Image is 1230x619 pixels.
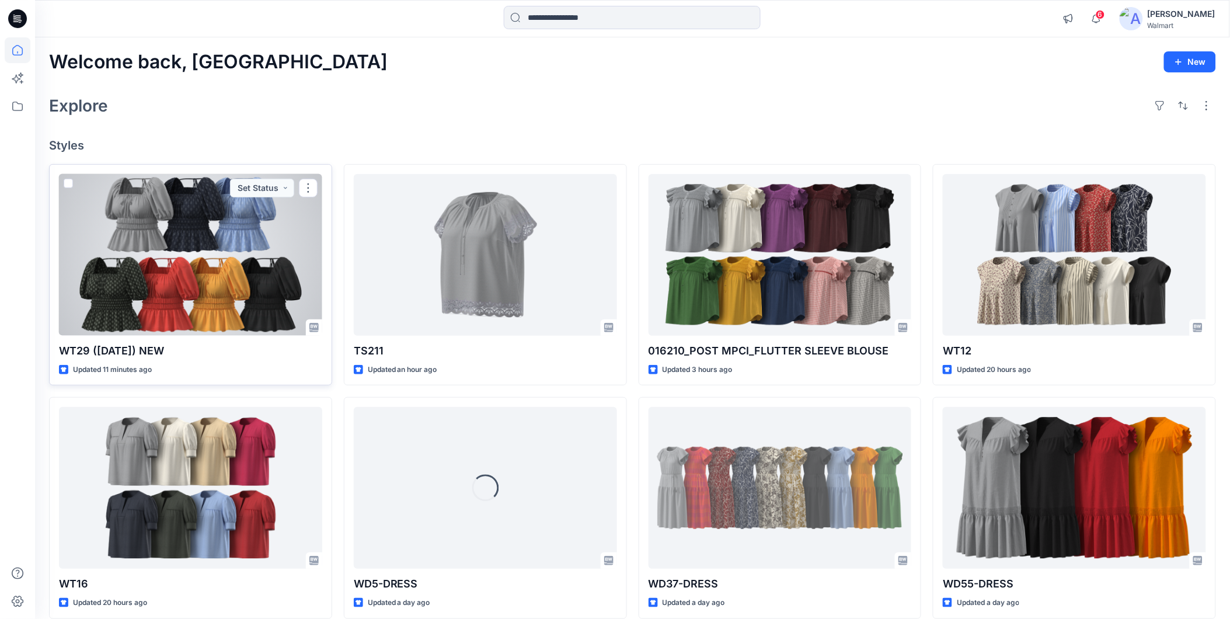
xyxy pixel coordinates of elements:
[1148,21,1215,30] div: Walmart
[649,174,912,336] a: 016210_POST MPCI_FLUTTER SLEEVE BLOUSE
[943,174,1206,336] a: WT12
[943,343,1206,359] p: WT12
[49,96,108,115] h2: Explore
[368,597,430,609] p: Updated a day ago
[1120,7,1143,30] img: avatar
[957,364,1031,376] p: Updated 20 hours ago
[49,138,1216,152] h4: Styles
[354,174,617,336] a: TS211
[59,343,322,359] p: WT29 ([DATE]) NEW
[957,597,1019,609] p: Updated a day ago
[49,51,388,73] h2: Welcome back, [GEOGRAPHIC_DATA]
[943,576,1206,592] p: WD55-DRESS
[663,597,725,609] p: Updated a day ago
[1096,10,1105,19] span: 6
[1164,51,1216,72] button: New
[354,343,617,359] p: TS211
[354,576,617,592] p: WD5-DRESS
[73,364,152,376] p: Updated 11 minutes ago
[59,174,322,336] a: WT29 (25-07-25) NEW
[73,597,147,609] p: Updated 20 hours ago
[59,407,322,569] a: WT16
[368,364,437,376] p: Updated an hour ago
[1148,7,1215,21] div: [PERSON_NAME]
[649,343,912,359] p: 016210_POST MPCI_FLUTTER SLEEVE BLOUSE
[59,576,322,592] p: WT16
[649,407,912,569] a: WD37-DRESS
[943,407,1206,569] a: WD55-DRESS
[649,576,912,592] p: WD37-DRESS
[663,364,733,376] p: Updated 3 hours ago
